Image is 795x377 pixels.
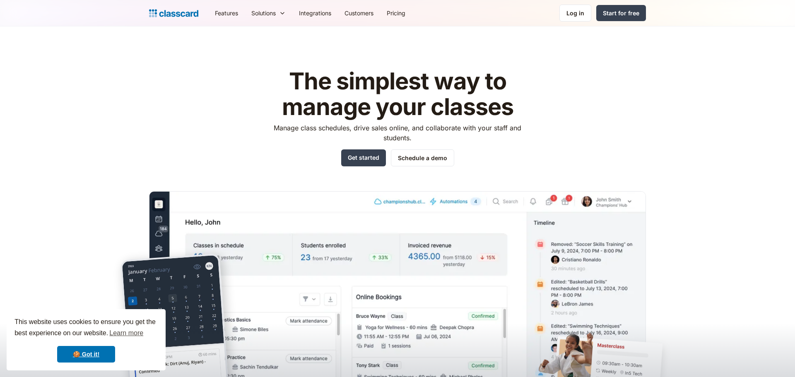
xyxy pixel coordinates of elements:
div: Log in [566,9,584,17]
h1: The simplest way to manage your classes [266,69,529,120]
a: Customers [338,4,380,22]
a: Integrations [292,4,338,22]
div: Solutions [251,9,276,17]
a: Get started [341,149,386,166]
a: Schedule a demo [391,149,454,166]
a: Log in [559,5,591,22]
a: dismiss cookie message [57,346,115,363]
a: home [149,7,198,19]
a: Start for free [596,5,646,21]
div: cookieconsent [7,309,166,370]
a: Features [208,4,245,22]
a: learn more about cookies [108,327,145,339]
span: This website uses cookies to ensure you get the best experience on our website. [14,317,158,339]
p: Manage class schedules, drive sales online, and collaborate with your staff and students. [266,123,529,143]
div: Solutions [245,4,292,22]
div: Start for free [603,9,639,17]
a: Pricing [380,4,412,22]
